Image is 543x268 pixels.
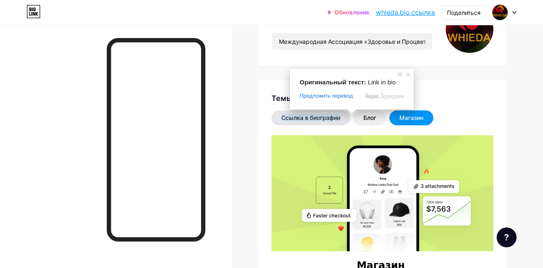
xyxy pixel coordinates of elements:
[368,79,396,86] span: Link in bio
[399,114,423,121] ya-tr-span: Магазин
[376,8,435,17] ya-tr-span: whieda.bio.ссылка
[300,92,353,100] span: Предложить перевод
[446,5,493,53] img: почему
[363,114,376,121] ya-tr-span: Блог
[376,7,435,17] a: whieda.bio.ссылка
[334,9,369,16] ya-tr-span: Обновление
[281,114,340,121] ya-tr-span: Ссылка в биографии
[272,33,432,50] input: Био
[492,5,508,20] img: почему
[300,79,366,86] span: Оригинальный текст:
[271,94,292,103] ya-tr-span: Темы
[447,9,481,16] ya-tr-span: Поделиться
